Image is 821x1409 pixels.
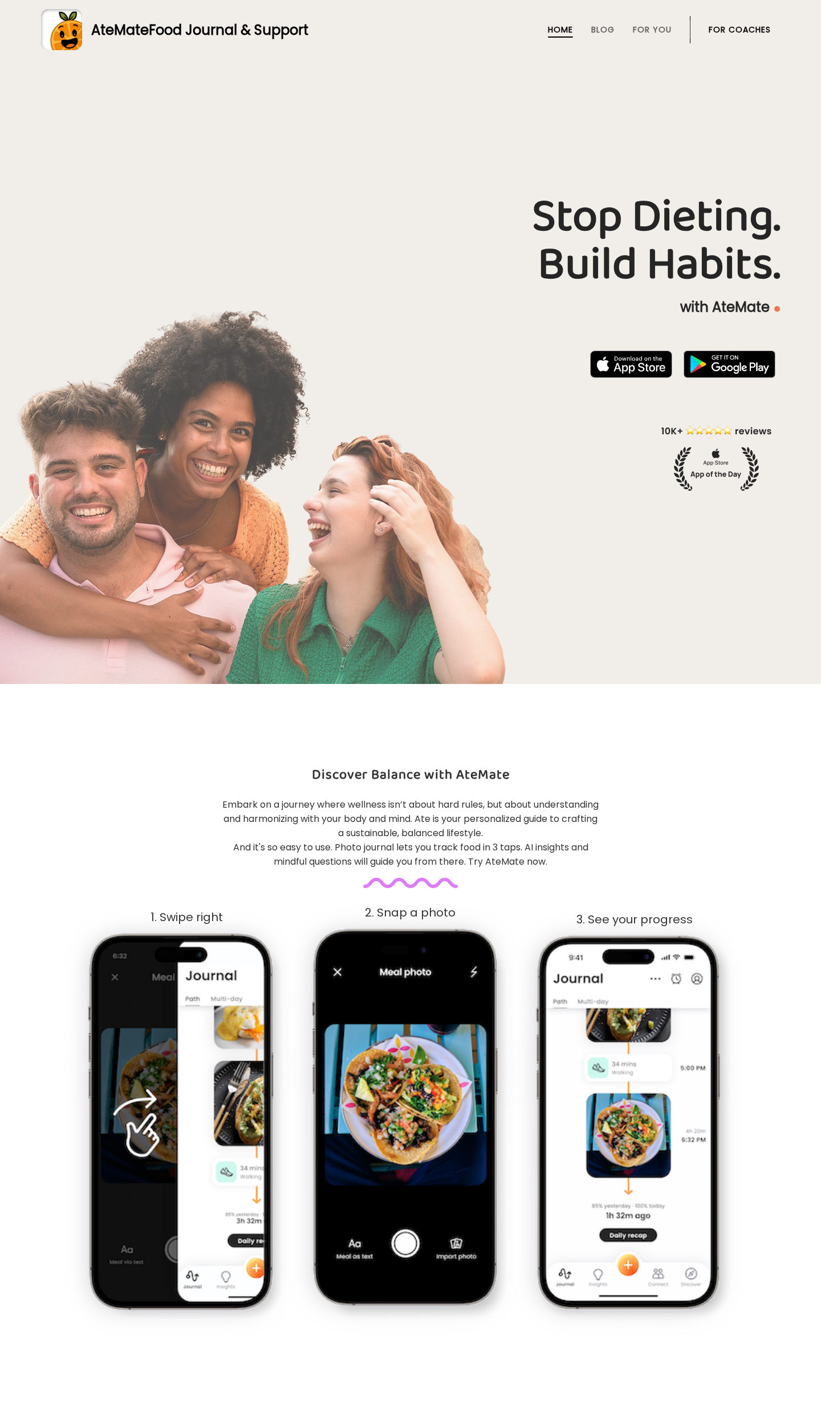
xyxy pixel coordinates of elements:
img: App screenshot [311,926,510,1322]
p: with AteMate [41,298,780,316]
p: Embark on a journey where wellness isn’t about hard rules, but about understanding and harmonizin... [221,797,600,869]
div: AteMate [82,20,308,40]
span: Food Journal & Support [149,21,308,39]
a: Home [548,25,573,34]
h1: Stop Dieting. Build Habits. [41,193,780,289]
a: AteMateFood Journal & Support [41,9,780,50]
div: 3. See your progress [523,913,745,926]
img: App screenshot [535,933,734,1322]
img: App screenshot [87,931,286,1322]
a: For You [633,25,672,34]
img: badge-download-google.png [684,351,775,378]
img: home-hero-appoftheday.png [653,424,780,491]
div: 2. Snap a photo [300,906,522,919]
a: For Coaches [709,25,771,34]
a: Blog [591,25,615,34]
div: 1. Swipe right [76,911,298,924]
img: badge-download-apple.svg [590,351,672,378]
